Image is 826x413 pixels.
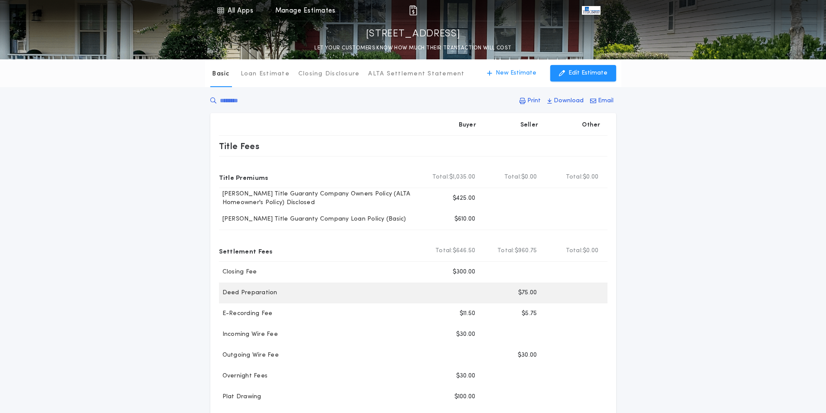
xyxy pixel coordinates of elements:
[219,372,268,380] p: Overnight Fees
[298,70,360,78] p: Closing Disclosure
[456,372,476,380] p: $30.00
[554,97,584,105] p: Download
[314,44,511,52] p: LET YOUR CUSTOMERS KNOW HOW MUCH THEIR TRANSACTION WILL COST
[583,247,598,255] span: $0.00
[598,97,614,105] p: Email
[449,173,475,182] span: $1,035.00
[366,27,460,41] p: [STREET_ADDRESS]
[456,330,476,339] p: $30.00
[522,309,537,318] p: $5.75
[219,170,268,184] p: Title Premiums
[435,247,453,255] b: Total:
[582,121,600,130] p: Other
[219,309,273,318] p: E-Recording Fee
[241,70,290,78] p: Loan Estimate
[454,215,476,224] p: $610.00
[527,97,541,105] p: Print
[545,93,586,109] button: Download
[453,194,476,203] p: $425.00
[219,215,406,224] p: [PERSON_NAME] Title Guaranty Company Loan Policy (Basic)
[219,351,279,360] p: Outgoing Wire Fee
[459,121,476,130] p: Buyer
[550,65,616,81] button: Edit Estimate
[521,173,537,182] span: $0.00
[368,70,464,78] p: ALTA Settlement Statement
[432,173,450,182] b: Total:
[219,330,278,339] p: Incoming Wire Fee
[219,393,261,401] p: Plat Drawing
[518,351,537,360] p: $30.00
[219,268,257,276] p: Closing Fee
[588,93,616,109] button: Email
[478,65,545,81] button: New Estimate
[219,139,260,153] p: Title Fees
[568,69,607,78] p: Edit Estimate
[504,173,522,182] b: Total:
[582,6,600,15] img: vs-icon
[453,268,476,276] p: $300.00
[520,121,539,130] p: Seller
[515,247,537,255] span: $960.75
[566,247,583,255] b: Total:
[583,173,598,182] span: $0.00
[408,5,418,16] img: img
[518,289,537,297] p: $75.00
[219,289,278,297] p: Deed Preparation
[219,190,421,207] p: [PERSON_NAME] Title Guaranty Company Owners Policy (ALTA Homeowner's Policy) Disclosed
[460,309,476,318] p: $11.50
[219,244,273,258] p: Settlement Fees
[517,93,543,109] button: Print
[212,70,229,78] p: Basic
[496,69,536,78] p: New Estimate
[453,247,476,255] span: $646.50
[497,247,515,255] b: Total:
[566,173,583,182] b: Total:
[454,393,476,401] p: $100.00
